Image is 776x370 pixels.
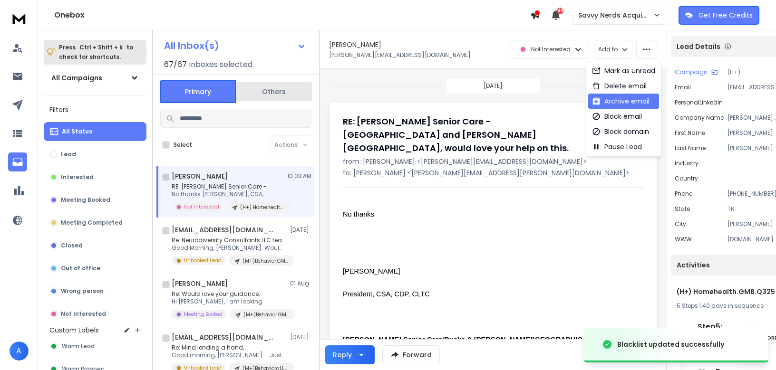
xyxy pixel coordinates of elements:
[61,151,76,158] p: Lead
[343,336,442,343] span: [PERSON_NAME] Senior Care
[242,257,288,265] p: (M+)Behavior.GMB.Q32025
[172,225,276,235] h1: [EMAIL_ADDRESS][DOMAIN_NAME]
[675,84,691,91] p: Email
[675,220,686,228] p: City
[61,265,100,272] p: Out of office
[343,168,643,178] p: to: [PERSON_NAME] <[PERSON_NAME][EMAIL_ADDRESS][PERSON_NAME][DOMAIN_NAME]>
[164,59,187,70] span: 67 / 67
[557,8,563,14] span: 40
[677,42,720,51] p: Lead Details
[172,190,286,198] p: No thanks [PERSON_NAME], CSA,
[698,10,753,20] p: Get Free Credits
[172,171,228,181] h1: [PERSON_NAME]
[44,103,146,116] h3: Filters
[343,157,643,166] p: from: [PERSON_NAME] <[PERSON_NAME][EMAIL_ADDRESS][DOMAIN_NAME]>
[675,160,698,167] p: Industry
[62,342,95,350] span: Warm Lead
[592,96,650,106] div: Archive email
[184,311,223,318] p: Meeting Booked
[189,59,252,70] h3: Inboxes selected
[677,302,698,310] span: 5 Steps
[59,43,133,62] p: Press to check for shortcuts.
[172,279,228,288] h1: [PERSON_NAME]
[675,144,706,152] p: Last Name
[675,190,692,198] p: Phone
[287,172,311,180] p: 10:03 AM
[592,112,642,121] div: Block email
[382,345,440,364] button: Forward
[598,46,618,53] p: Add to
[236,81,312,102] button: Others
[174,141,192,149] label: Select
[164,41,219,50] h1: All Inbox(s)
[343,290,430,298] span: President, CSA, CDP, CLTC
[61,242,83,249] p: Closed
[172,183,286,190] p: RE: [PERSON_NAME] Senior Care -
[484,82,503,90] p: [DATE]
[675,114,724,122] p: Company Name
[675,99,723,106] p: PersonalLinkedIn
[675,205,690,213] p: State
[54,9,530,21] h1: Onebox
[343,115,581,155] h1: RE: [PERSON_NAME] Senior Care - [GEOGRAPHIC_DATA] and [PERSON_NAME][GEOGRAPHIC_DATA], would love ...
[61,287,104,295] p: Wrong person
[675,129,705,137] p: First Name
[10,342,29,361] span: A
[290,280,311,287] p: 01 Aug
[675,236,692,243] p: WWW
[343,210,374,218] span: No thanks
[290,226,311,234] p: [DATE]
[592,66,655,76] div: Mark as unread
[172,344,286,351] p: Re: Mind lending a hand,
[49,325,99,335] h3: Custom Labels
[172,237,286,244] p: Re: Neurodiversity Consultants LLC team,
[444,336,607,343] b: Bucks & [PERSON_NAME][GEOGRAPHIC_DATA]
[578,10,653,20] p: Savvy Nerds Acquisition
[172,298,286,305] p: Hi [PERSON_NAME], I am looking
[592,142,642,152] div: Pause Lead
[290,333,311,341] p: [DATE]
[442,336,607,343] span: |
[160,80,236,103] button: Primary
[61,310,106,318] p: Not Interested
[675,68,708,76] p: Campaign
[702,302,764,310] span: 40 days in sequence
[172,351,286,359] p: Good morning, [PERSON_NAME]— Just gave
[10,9,29,27] img: logo
[61,196,110,204] p: Meeting Booked
[172,332,276,342] h1: [EMAIL_ADDRESS][DOMAIN_NAME]
[61,173,94,181] p: Interested
[343,267,400,275] span: [PERSON_NAME]
[78,42,124,53] span: Ctrl + Shift + k
[531,46,571,53] p: Not Interested
[592,127,649,136] div: Block domain
[184,257,222,264] p: Unbooked Lead
[333,350,352,360] div: Reply
[172,244,286,252] p: Good Morning, [PERSON_NAME]. Would it
[184,203,219,210] p: Not Interested
[51,73,102,83] h1: All Campaigns
[675,175,698,182] p: Country
[329,40,381,49] h1: [PERSON_NAME]
[172,290,286,298] p: Re: Would love your guidance,
[592,81,647,91] div: Delete email
[329,51,471,59] p: [PERSON_NAME][EMAIL_ADDRESS][DOMAIN_NAME]
[243,311,289,318] p: (M+)Behavior.GMB.Q32025
[62,128,92,135] p: All Status
[61,219,123,227] p: Meeting Completed
[240,204,286,211] p: (H+) Homehealth.GMB.Q325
